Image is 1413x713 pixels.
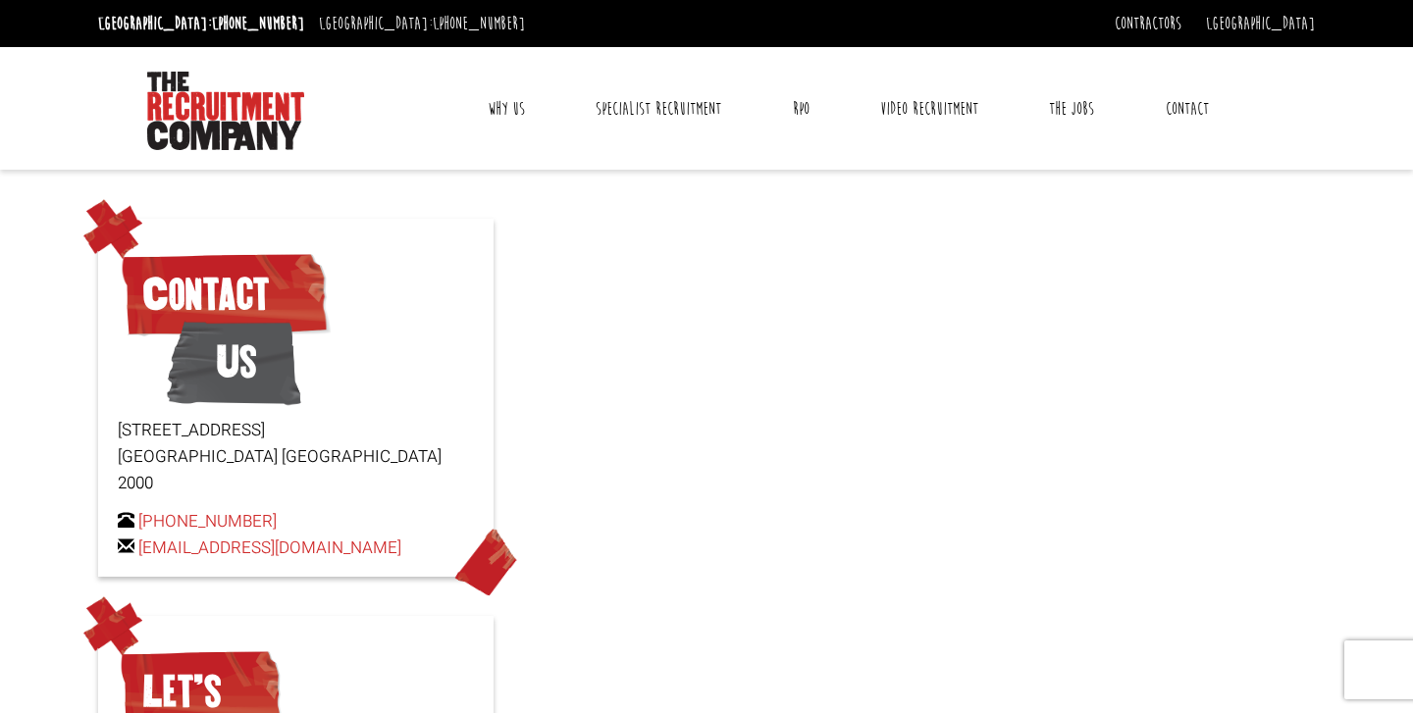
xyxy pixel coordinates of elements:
a: The Jobs [1034,84,1109,133]
a: [PHONE_NUMBER] [212,13,304,34]
a: [EMAIL_ADDRESS][DOMAIN_NAME] [138,535,401,560]
a: Contact [1151,84,1224,133]
span: Us [167,313,301,411]
a: Video Recruitment [865,84,993,133]
a: Why Us [473,84,540,133]
a: RPO [778,84,824,133]
a: [PHONE_NUMBER] [433,13,525,34]
li: [GEOGRAPHIC_DATA]: [93,8,309,39]
p: [STREET_ADDRESS] [GEOGRAPHIC_DATA] [GEOGRAPHIC_DATA] 2000 [118,417,474,497]
li: [GEOGRAPHIC_DATA]: [314,8,530,39]
a: Specialist Recruitment [581,84,736,133]
img: The Recruitment Company [147,72,304,150]
a: [GEOGRAPHIC_DATA] [1206,13,1315,34]
span: Contact [118,245,331,343]
a: [PHONE_NUMBER] [138,509,277,534]
a: Contractors [1115,13,1181,34]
